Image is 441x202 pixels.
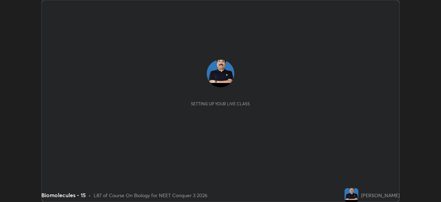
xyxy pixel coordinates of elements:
img: 85f25d22653f4e3f81ce55c3c18ccaf0.jpg [207,60,234,87]
div: • [89,192,91,199]
div: Biomolecules - 15 [41,191,86,199]
div: L87 of Course On Biology for NEET Conquer 3 2026 [94,192,207,199]
img: 85f25d22653f4e3f81ce55c3c18ccaf0.jpg [345,188,358,202]
div: [PERSON_NAME] [361,192,400,199]
div: Setting up your live class [191,101,250,106]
